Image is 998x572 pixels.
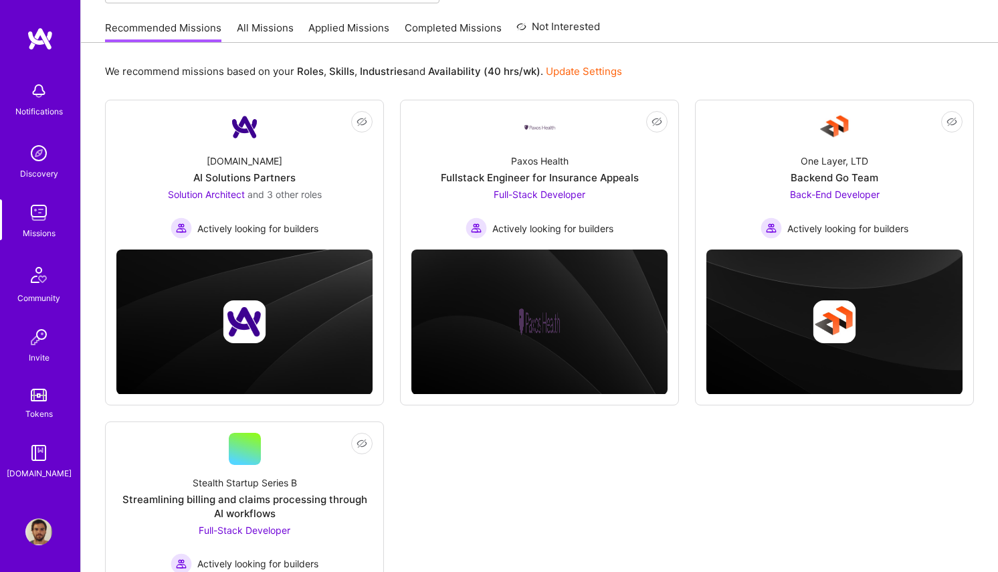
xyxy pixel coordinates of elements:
[791,171,878,185] div: Backend Go Team
[308,21,389,43] a: Applied Missions
[441,171,639,185] div: Fullstack Engineer for Insurance Appeals
[25,518,52,545] img: User Avatar
[357,438,367,449] i: icon EyeClosed
[494,189,585,200] span: Full-Stack Developer
[466,217,487,239] img: Actively looking for builders
[813,300,856,343] img: Company logo
[511,154,569,168] div: Paxos Health
[516,19,600,43] a: Not Interested
[761,217,782,239] img: Actively looking for builders
[197,557,318,571] span: Actively looking for builders
[524,124,556,131] img: Company Logo
[105,21,221,43] a: Recommended Missions
[197,221,318,235] span: Actively looking for builders
[801,154,868,168] div: One Layer, LTD
[411,250,668,395] img: cover
[193,476,297,490] div: Stealth Startup Series B
[329,65,355,78] b: Skills
[20,167,58,181] div: Discovery
[247,189,322,200] span: and 3 other roles
[706,111,963,239] a: Company LogoOne Layer, LTDBackend Go TeamBack-End Developer Actively looking for buildersActively...
[22,518,56,545] a: User Avatar
[193,171,296,185] div: AI Solutions Partners
[706,250,963,395] img: cover
[25,324,52,351] img: Invite
[116,492,373,520] div: Streamlining billing and claims processing through AI workflows
[15,104,63,118] div: Notifications
[207,154,282,168] div: [DOMAIN_NAME]
[27,27,54,51] img: logo
[25,78,52,104] img: bell
[229,111,261,143] img: Company Logo
[116,250,373,395] img: cover
[199,525,290,536] span: Full-Stack Developer
[819,111,851,143] img: Company Logo
[171,217,192,239] img: Actively looking for builders
[546,65,622,78] a: Update Settings
[492,221,613,235] span: Actively looking for builders
[518,300,561,343] img: Company logo
[25,140,52,167] img: discovery
[223,300,266,343] img: Company logo
[23,259,55,291] img: Community
[787,221,908,235] span: Actively looking for builders
[790,189,880,200] span: Back-End Developer
[7,466,72,480] div: [DOMAIN_NAME]
[237,21,294,43] a: All Missions
[105,64,622,78] p: We recommend missions based on your , , and .
[17,291,60,305] div: Community
[360,65,408,78] b: Industries
[405,21,502,43] a: Completed Missions
[31,389,47,401] img: tokens
[25,199,52,226] img: teamwork
[116,111,373,239] a: Company Logo[DOMAIN_NAME]AI Solutions PartnersSolution Architect and 3 other rolesActively lookin...
[652,116,662,127] i: icon EyeClosed
[25,440,52,466] img: guide book
[357,116,367,127] i: icon EyeClosed
[411,111,668,239] a: Company LogoPaxos HealthFullstack Engineer for Insurance AppealsFull-Stack Developer Actively loo...
[23,226,56,240] div: Missions
[946,116,957,127] i: icon EyeClosed
[25,407,53,421] div: Tokens
[29,351,49,365] div: Invite
[297,65,324,78] b: Roles
[168,189,245,200] span: Solution Architect
[428,65,540,78] b: Availability (40 hrs/wk)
